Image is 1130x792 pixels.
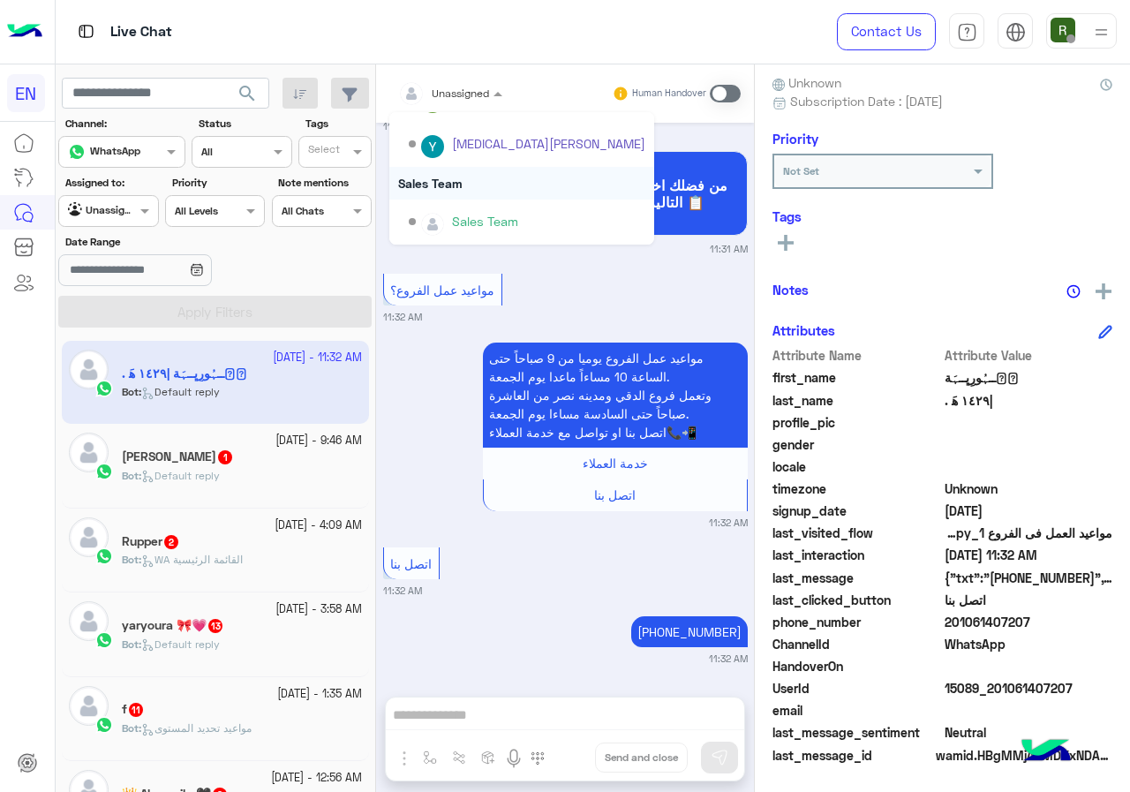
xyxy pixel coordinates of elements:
h6: Attributes [772,322,835,338]
span: 15089_201061407207 [945,679,1113,698]
span: 2025-09-25T08:29:37.134Z [945,502,1113,520]
p: 25/9/2025, 11:32 AM [483,343,748,448]
small: [DATE] - 4:09 AM [275,517,362,534]
span: last_clicked_button [772,591,941,609]
span: ChannelId [772,635,941,653]
span: last_visited_flow [772,524,941,542]
ng-dropdown-panel: Options list [389,112,654,245]
span: last_message_sentiment [772,723,941,742]
div: [MEDICAL_DATA][PERSON_NAME] [452,134,645,153]
span: 2 [945,635,1113,653]
label: Tags [305,116,370,132]
span: last_name [772,391,941,410]
span: 0 [945,723,1113,742]
small: [DATE] - 3:58 AM [275,601,362,618]
span: search [237,83,258,104]
img: WhatsApp [95,547,113,565]
span: profile_pic [772,413,941,432]
small: 11:31 AM [383,119,421,133]
img: tab [1006,22,1026,42]
label: Priority [172,175,263,191]
b: : [122,469,141,482]
small: [DATE] - 12:56 AM [271,770,362,787]
small: [DATE] - 1:35 AM [277,686,362,703]
small: 11:32 AM [383,584,422,598]
span: locale [772,457,941,476]
span: 13 [208,619,222,633]
small: Human Handover [632,87,706,101]
span: Default reply [141,469,220,482]
label: Channel: [65,116,184,132]
p: Live Chat [110,20,172,44]
span: Bot [122,637,139,651]
span: اتصل بنا [945,591,1113,609]
span: Unassigned [432,87,489,100]
span: مواعيد تحديد المستوى [141,721,252,735]
span: Default reply [141,637,220,651]
span: Subscription Date : [DATE] [790,92,943,110]
span: phone_number [772,613,941,631]
span: حۡــہُوڔِڀــہَة [945,368,1113,387]
span: Unknown [772,73,841,92]
span: email [772,701,941,720]
small: 11:32 AM [709,652,748,666]
small: [DATE] - 9:46 AM [275,433,362,449]
img: tab [75,20,97,42]
span: Unknown [945,479,1113,498]
img: defaultAdmin.png [69,601,109,641]
span: خدمة العملاء [583,456,648,471]
span: 11 [129,703,143,717]
button: search [226,78,269,116]
p: 25/9/2025, 11:32 AM [631,616,748,647]
span: Bot [122,553,139,566]
span: Bot [122,721,139,735]
h6: Notes [772,282,809,298]
label: Date Range [65,234,263,250]
div: Sales Team [389,167,654,200]
h5: Zahraa Youssef [122,449,234,464]
span: wamid.HBgMMjAxMDYxNDA3MjA3FQIAEhgUMkEwMUY0NENENzU2QkMzMTAyQjgA [936,746,1112,765]
span: HandoverOn [772,657,941,675]
span: null [945,701,1113,720]
span: signup_date [772,502,941,520]
span: last_message_id [772,746,932,765]
img: ACg8ocI6MlsIVUV_bq7ynHKXRHAHHf_eEJuK8wzlPyPcd5DXp5YqWA=s96-c [421,135,444,158]
h6: Priority [772,131,818,147]
div: EN [7,74,45,112]
span: اتصل بنا [594,487,636,502]
span: UserId [772,679,941,698]
img: profile [1090,21,1112,43]
button: Apply Filters [58,296,372,328]
small: 11:32 AM [709,516,748,530]
span: {"txt":"+201203599998","t":4,"ti":"اتصل بنا"} [945,569,1113,587]
span: last_message [772,569,941,587]
img: notes [1066,284,1081,298]
span: null [945,657,1113,675]
span: 2025-09-25T08:32:08.545Z [945,546,1113,564]
small: 11:31 AM [710,242,748,256]
h5: Rupper [122,534,180,549]
img: defaultAdmin.png [69,433,109,472]
span: WA القائمة الرئيسية [141,553,243,566]
label: Status [199,116,290,132]
img: WhatsApp [95,716,113,734]
img: defaultAdmin.png [69,686,109,726]
span: |١٤٢٩ ه‍َ . [945,391,1113,410]
a: tab [949,13,984,50]
div: Sales Team [452,212,518,230]
span: مواعيد العمل فى الفروع wa_copy_1 [945,524,1113,542]
b: : [122,721,141,735]
span: gender [772,435,941,454]
img: hulul-logo.png [1015,721,1077,783]
img: WhatsApp [95,463,113,480]
button: Send and close [595,743,688,773]
b: : [122,553,141,566]
span: اتصل بنا [390,556,432,571]
b: Not Set [783,164,819,177]
img: userImage [1051,18,1075,42]
b: : [122,637,141,651]
img: tab [957,22,977,42]
span: null [945,435,1113,454]
span: Attribute Value [945,346,1113,365]
img: add [1096,283,1111,299]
